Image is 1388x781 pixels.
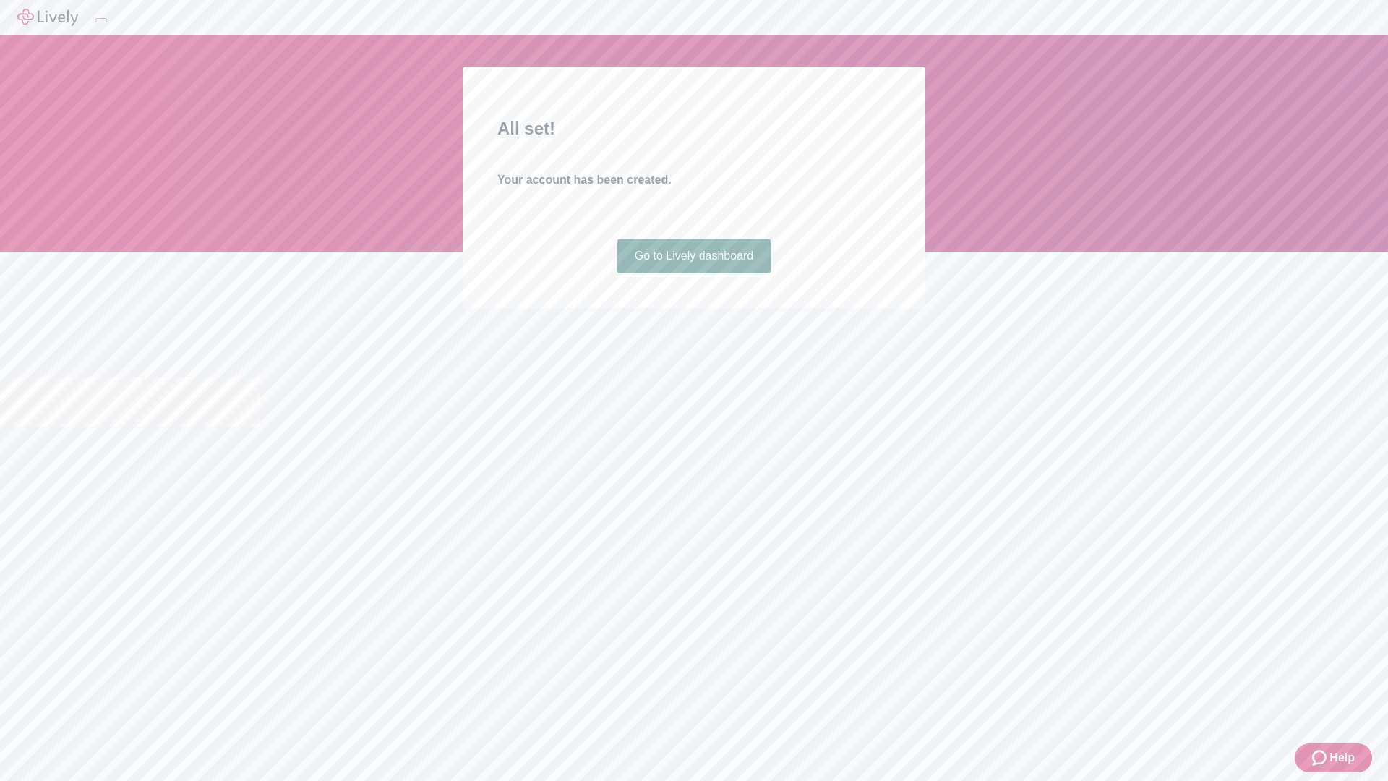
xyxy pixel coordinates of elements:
[1312,749,1329,767] svg: Zendesk support icon
[497,171,891,189] h4: Your account has been created.
[95,18,107,22] button: Log out
[1329,749,1355,767] span: Help
[497,116,891,142] h2: All set!
[617,239,771,273] a: Go to Lively dashboard
[1295,743,1372,772] button: Zendesk support iconHelp
[17,9,78,26] img: Lively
